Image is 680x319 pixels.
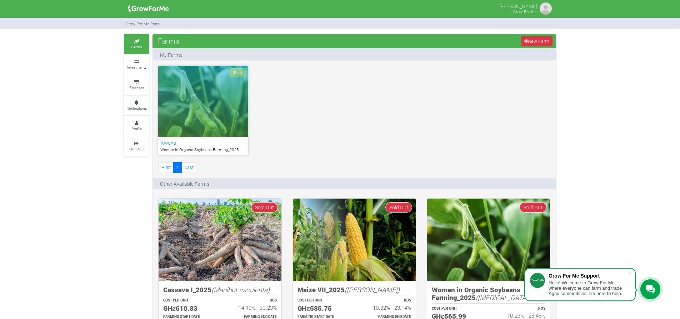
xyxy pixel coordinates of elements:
h6: 10.82% - 23.14% [361,304,411,311]
a: Notifications [124,96,149,115]
h5: Women in Organic Soybeans Farming_2025 [432,286,545,302]
p: ROS [495,306,545,311]
span: Farms [156,34,181,48]
p: COST PER UNIT [163,298,214,303]
h6: Kweku [160,139,246,146]
p: COST PER UNIT [432,306,482,311]
p: COST PER UNIT [297,298,348,303]
small: Finances [129,85,144,90]
i: (Manihot esculenta) [211,285,270,294]
p: My Farms [160,51,182,59]
img: growforme image [539,1,553,16]
nav: Page Navigation [158,162,196,173]
p: Women In Organic Soybeans Farming_2025 [160,147,246,153]
small: Grow For Me [513,9,537,14]
p: ROS [226,298,277,303]
span: Sold Out [520,202,546,213]
img: growforme image [427,199,550,281]
a: Farms [124,34,149,54]
i: ([MEDICAL_DATA] max) [476,293,545,302]
small: Grow For Me Panel [126,21,160,26]
small: Notifications [126,106,147,111]
span: Paid [230,68,246,77]
a: Finances [124,75,149,95]
i: ([PERSON_NAME]) [345,285,400,294]
span: Sold Out [385,202,412,213]
p: ROS [361,298,411,303]
a: Profile [124,116,149,136]
small: Farms [131,44,142,49]
h5: GHȼ585.75 [297,304,348,313]
small: Investments [127,65,146,70]
span: Sold Out [251,202,278,213]
h5: GHȼ610.83 [163,304,214,313]
a: First [158,162,174,173]
div: Grow For Me Support [549,273,628,279]
h6: 14.19% - 30.23% [226,304,277,311]
a: Last [181,162,196,173]
p: Other Available Farms [160,180,209,188]
small: Sign Out [130,146,144,151]
h5: Maize VII_2025 [297,286,411,294]
img: growforme image [159,199,281,281]
h5: Cassava I_2025 [163,286,277,294]
h6: 10.23% - 23.48% [495,312,545,319]
p: [PERSON_NAME] [499,1,537,10]
a: 1 [173,162,182,173]
div: Hello! Welcome to Grow For Me where everyone can farm and trade Agric commodities. I'm here to help. [549,280,628,296]
a: Investments [124,55,149,74]
small: Profile [131,126,142,131]
a: Paid Kweku Women In Organic Soybeans Farming_2025 [158,66,248,155]
a: Sign Out [124,136,149,156]
img: growforme image [293,199,416,281]
img: growforme image [125,1,171,16]
a: New Farm [521,36,552,46]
